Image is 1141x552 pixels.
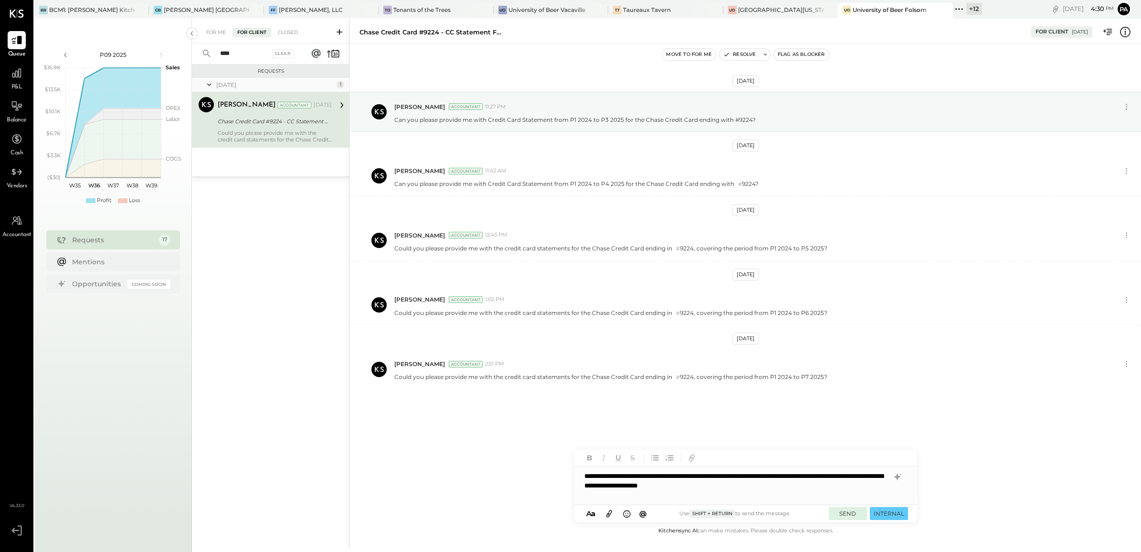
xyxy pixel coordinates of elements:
[449,361,483,368] div: Accountant
[449,232,483,238] div: Accountant
[0,163,33,191] a: Vendors
[853,6,927,14] div: University of Beer Folsom
[7,116,27,125] span: Balance
[485,296,505,303] span: 1:02 PM
[394,180,759,188] p: Can you please provide me with Credit Card Statement from P1 2024 to P4 2025 for the Chase Credit...
[47,174,61,181] text: ($30)
[273,28,303,37] div: Closed
[485,360,504,368] span: 2:51 PM
[394,167,445,175] span: [PERSON_NAME]
[337,81,344,88] div: 1
[676,245,680,252] span: #
[449,168,483,174] div: Accountant
[47,152,61,159] text: $3.3K
[127,280,170,289] div: Coming Soon
[201,28,231,37] div: For Me
[449,103,483,110] div: Accountant
[72,279,123,289] div: Opportunities
[732,333,759,345] div: [DATE]
[359,28,503,37] div: Chase Credit Card #9224 - CC Statement from P1 2024 to P3 2025
[1116,1,1131,17] button: Pa
[1072,29,1088,35] div: [DATE]
[966,3,982,15] div: + 12
[598,452,610,464] button: Italic
[583,452,596,464] button: Bold
[218,100,275,110] div: [PERSON_NAME]
[197,68,345,75] div: Requests
[394,295,445,303] span: [PERSON_NAME]
[72,235,154,245] div: Requests
[639,509,647,518] span: @
[218,130,332,143] div: Could you please provide me with the credit card statements for the Chase Credit Card ending in 9...
[498,6,507,14] div: Uo
[686,452,698,464] button: Add URL
[73,51,154,59] div: P09 2025
[145,182,157,189] text: W39
[107,182,119,189] text: W37
[129,197,140,205] div: Loss
[583,509,599,519] button: Aa
[7,182,27,191] span: Vendors
[613,6,622,14] div: TT
[663,452,676,464] button: Ordered List
[166,105,181,111] text: OPEX
[732,140,759,152] div: [DATE]
[394,244,827,253] p: Could you please provide me with the credit card statements for the Chase Credit Card ending in 9...
[232,28,271,37] div: For Client
[732,204,759,216] div: [DATE]
[279,6,343,14] div: [PERSON_NAME], LLC
[843,6,851,14] div: Uo
[689,509,735,518] span: Shift + Return
[11,83,22,92] span: P&L
[69,182,81,189] text: W35
[650,509,819,518] div: Use to send the message
[0,212,33,239] a: Accountant
[662,49,716,60] button: Move to for me
[774,49,829,60] button: Flag as Blocker
[649,452,661,464] button: Unordered List
[0,64,33,92] a: P&L
[394,309,827,317] p: Could you please provide me with the credit card statements for the Chase Credit Card ending in 9...
[829,507,867,520] button: SEND
[0,130,33,158] a: Cash
[449,296,483,303] div: Accountant
[2,231,32,239] span: Accountant
[394,103,445,111] span: [PERSON_NAME]
[636,508,650,520] button: @
[394,360,445,368] span: [PERSON_NAME]
[394,373,827,381] p: Could you please provide me with the credit card statements for the Chase Credit Card ending in 9...
[11,149,23,158] span: Cash
[738,6,824,14] div: [GEOGRAPHIC_DATA][US_STATE]
[728,6,737,14] div: Uo
[166,116,180,122] text: Labor
[218,117,329,126] div: Chase Credit Card #9224 - CC Statement from P1 2024 to P3 2025
[393,6,451,14] div: Tenants of the Trees
[0,97,33,125] a: Balance
[159,234,170,246] div: 17
[166,64,180,71] text: Sales
[166,155,181,162] text: COGS
[126,182,138,189] text: W38
[216,81,334,89] div: [DATE]
[732,269,759,281] div: [DATE]
[154,6,162,14] div: GB
[269,6,277,14] div: FF
[1063,4,1114,13] div: [DATE]
[383,6,392,14] div: To
[164,6,249,14] div: [PERSON_NAME] [GEOGRAPHIC_DATA]
[97,197,111,205] div: Profit
[485,167,507,175] span: 11:43 AM
[591,509,595,518] span: a
[485,231,507,239] span: 12:43 PM
[508,6,585,14] div: University of Beer Vacaville
[45,86,61,93] text: $13.5K
[738,181,742,187] span: #
[72,257,166,267] div: Mentions
[485,103,506,111] span: 11:27 PM
[870,507,908,520] button: INTERNAL
[49,6,135,14] div: BCM1: [PERSON_NAME] Kitchen Bar Market
[1051,4,1060,14] div: copy link
[46,130,61,137] text: $6.7K
[612,452,624,464] button: Underline
[626,452,639,464] button: Strikethrough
